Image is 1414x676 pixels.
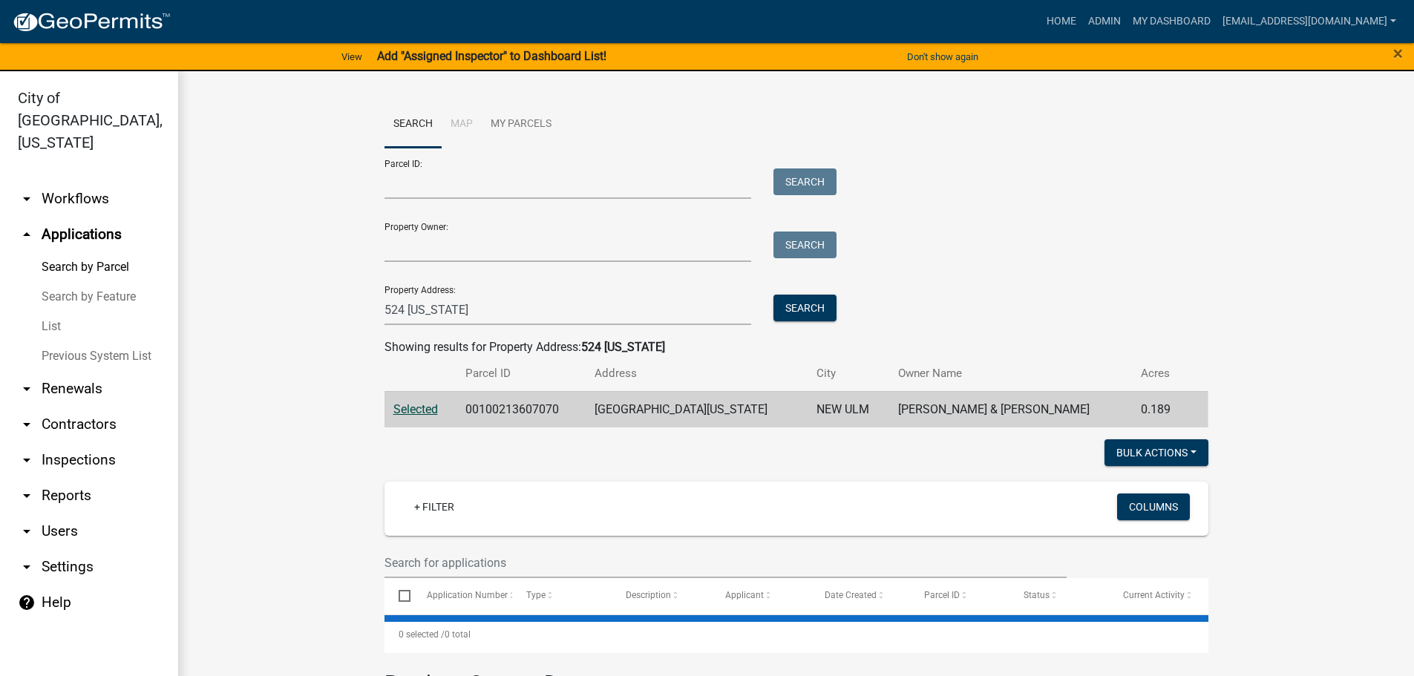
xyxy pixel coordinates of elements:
datatable-header-cell: Type [512,578,612,614]
div: Showing results for Property Address: [384,338,1208,356]
span: Description [626,590,671,600]
button: Close [1393,45,1403,62]
div: 0 total [384,616,1208,653]
a: Search [384,101,442,148]
span: Applicant [725,590,764,600]
span: Date Created [825,590,877,600]
th: City [808,356,889,391]
span: × [1393,43,1403,64]
i: arrow_drop_up [18,226,36,243]
i: arrow_drop_down [18,416,36,433]
a: My Dashboard [1127,7,1217,36]
a: Selected [393,402,438,416]
i: arrow_drop_down [18,487,36,505]
i: arrow_drop_down [18,190,36,208]
a: Home [1041,7,1082,36]
a: Admin [1082,7,1127,36]
span: 0 selected / [399,629,445,640]
datatable-header-cell: Parcel ID [910,578,1009,614]
i: arrow_drop_down [18,380,36,398]
button: Search [773,295,837,321]
td: [PERSON_NAME] & [PERSON_NAME] [889,391,1132,427]
span: Parcel ID [924,590,960,600]
i: help [18,594,36,611]
button: Columns [1117,493,1190,520]
a: My Parcels [482,101,560,148]
i: arrow_drop_down [18,522,36,540]
input: Search for applications [384,548,1067,578]
th: Owner Name [889,356,1132,391]
a: + Filter [402,493,466,520]
span: Current Activity [1123,590,1185,600]
th: Address [586,356,807,391]
i: arrow_drop_down [18,451,36,469]
datatable-header-cell: Select [384,578,413,614]
strong: 524 [US_STATE] [581,340,665,354]
strong: Add "Assigned Inspector" to Dashboard List! [377,49,606,63]
a: View [336,45,368,69]
i: arrow_drop_down [18,558,36,576]
td: NEW ULM [808,391,889,427]
a: [EMAIL_ADDRESS][DOMAIN_NAME] [1217,7,1402,36]
button: Search [773,232,837,258]
datatable-header-cell: Description [612,578,711,614]
span: Type [526,590,546,600]
button: Bulk Actions [1104,439,1208,466]
th: Acres [1132,356,1187,391]
td: [GEOGRAPHIC_DATA][US_STATE] [586,391,807,427]
datatable-header-cell: Applicant [711,578,811,614]
th: Parcel ID [456,356,586,391]
td: 00100213607070 [456,391,586,427]
span: Application Number [427,590,508,600]
span: Status [1024,590,1050,600]
datatable-header-cell: Date Created [811,578,910,614]
button: Search [773,168,837,195]
datatable-header-cell: Application Number [413,578,512,614]
td: 0.189 [1132,391,1187,427]
datatable-header-cell: Status [1009,578,1109,614]
button: Don't show again [901,45,984,69]
datatable-header-cell: Current Activity [1109,578,1208,614]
